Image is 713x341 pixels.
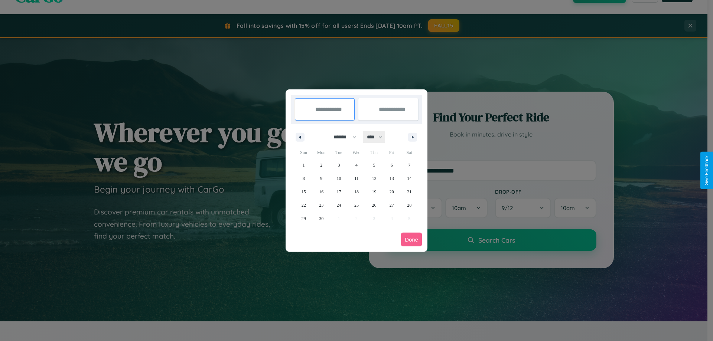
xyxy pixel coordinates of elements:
button: 12 [365,172,383,185]
span: 30 [319,212,323,225]
span: Tue [330,147,348,158]
span: 1 [303,158,305,172]
button: 1 [295,158,312,172]
button: 27 [383,199,400,212]
span: 24 [337,199,341,212]
button: 7 [401,158,418,172]
button: 24 [330,199,348,212]
span: 9 [320,172,322,185]
span: 17 [337,185,341,199]
button: 6 [383,158,400,172]
span: 12 [372,172,376,185]
button: 17 [330,185,348,199]
button: 19 [365,185,383,199]
button: 9 [312,172,330,185]
button: 3 [330,158,348,172]
span: 21 [407,185,411,199]
div: Give Feedback [704,155,709,186]
span: Wed [348,147,365,158]
button: 29 [295,212,312,225]
span: 2 [320,158,322,172]
button: 4 [348,158,365,172]
button: 22 [295,199,312,212]
span: 4 [355,158,358,172]
button: 8 [295,172,312,185]
button: 26 [365,199,383,212]
span: 25 [354,199,359,212]
button: 11 [348,172,365,185]
span: 8 [303,172,305,185]
button: 30 [312,212,330,225]
span: 3 [338,158,340,172]
button: 2 [312,158,330,172]
span: 6 [391,158,393,172]
button: 20 [383,185,400,199]
span: 28 [407,199,411,212]
span: 22 [302,199,306,212]
span: 18 [354,185,359,199]
button: Done [401,233,422,246]
span: 13 [390,172,394,185]
span: Sat [401,147,418,158]
button: 25 [348,199,365,212]
span: 29 [302,212,306,225]
span: 7 [408,158,410,172]
span: Mon [312,147,330,158]
span: 19 [372,185,376,199]
button: 13 [383,172,400,185]
span: Thu [365,147,383,158]
span: 14 [407,172,411,185]
button: 10 [330,172,348,185]
span: 20 [390,185,394,199]
button: 18 [348,185,365,199]
span: 11 [354,172,359,185]
span: 27 [390,199,394,212]
button: 15 [295,185,312,199]
span: 5 [373,158,375,172]
span: 10 [337,172,341,185]
span: 16 [319,185,323,199]
button: 16 [312,185,330,199]
span: Sun [295,147,312,158]
button: 21 [401,185,418,199]
span: 23 [319,199,323,212]
span: 26 [372,199,376,212]
button: 5 [365,158,383,172]
button: 23 [312,199,330,212]
button: 28 [401,199,418,212]
span: 15 [302,185,306,199]
button: 14 [401,172,418,185]
span: Fri [383,147,400,158]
